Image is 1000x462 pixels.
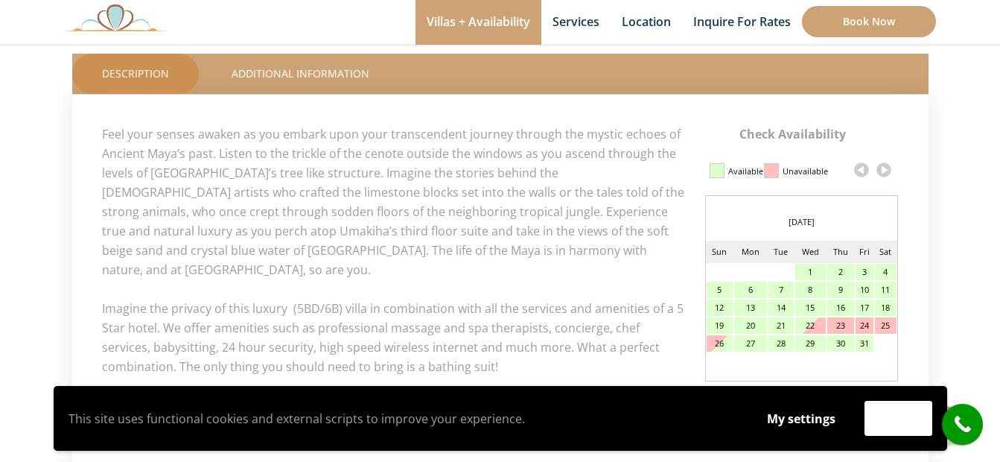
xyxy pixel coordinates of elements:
div: 10 [856,282,873,298]
button: Accept [864,401,932,436]
div: 4 [875,264,896,280]
a: Description [72,54,199,94]
div: 5 [707,282,733,298]
div: 31 [856,335,873,352]
p: This site uses functional cookies and external scripts to improve your experience. [69,408,738,430]
td: Thu [827,241,855,263]
td: Sat [874,241,897,263]
div: 21 [768,317,794,334]
div: 2 [827,264,854,280]
div: 7 [768,282,794,298]
div: 16 [827,300,854,316]
button: My settings [753,402,850,436]
div: 15 [795,300,826,316]
div: 11 [875,282,896,298]
div: 24 [856,317,873,334]
div: 27 [734,335,766,352]
div: 29 [795,335,826,352]
div: 23 [827,317,854,334]
td: Sun [706,241,734,263]
div: 13 [734,300,766,316]
p: Imagine the privacy of this luxury (5BD/6B) villa in combination with all the services and amenit... [102,299,899,376]
div: Available [728,159,763,184]
div: 9 [827,282,854,298]
td: Tue [768,241,794,263]
td: Mon [733,241,767,263]
td: Fri [855,241,874,263]
div: 8 [795,282,826,298]
img: Awesome Logo [65,4,166,31]
div: 18 [875,300,896,316]
div: 12 [707,300,733,316]
i: call [946,408,979,441]
div: 25 [875,317,896,334]
div: 3 [856,264,873,280]
div: 28 [768,335,794,352]
div: 22 [795,317,826,334]
div: 1 [795,264,826,280]
a: Book Now [802,6,936,37]
div: 30 [827,335,854,352]
div: 19 [707,317,733,334]
td: Wed [794,241,827,263]
div: 14 [768,300,794,316]
p: Feel your senses awaken as you embark upon your transcendent journey through the mystic echoes of... [102,124,899,279]
div: 17 [856,300,873,316]
div: 26 [707,335,733,352]
div: Unavailable [783,159,828,184]
div: 20 [734,317,766,334]
div: 6 [734,282,766,298]
div: [DATE] [706,211,897,233]
a: Additional Information [202,54,399,94]
a: call [942,404,983,445]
